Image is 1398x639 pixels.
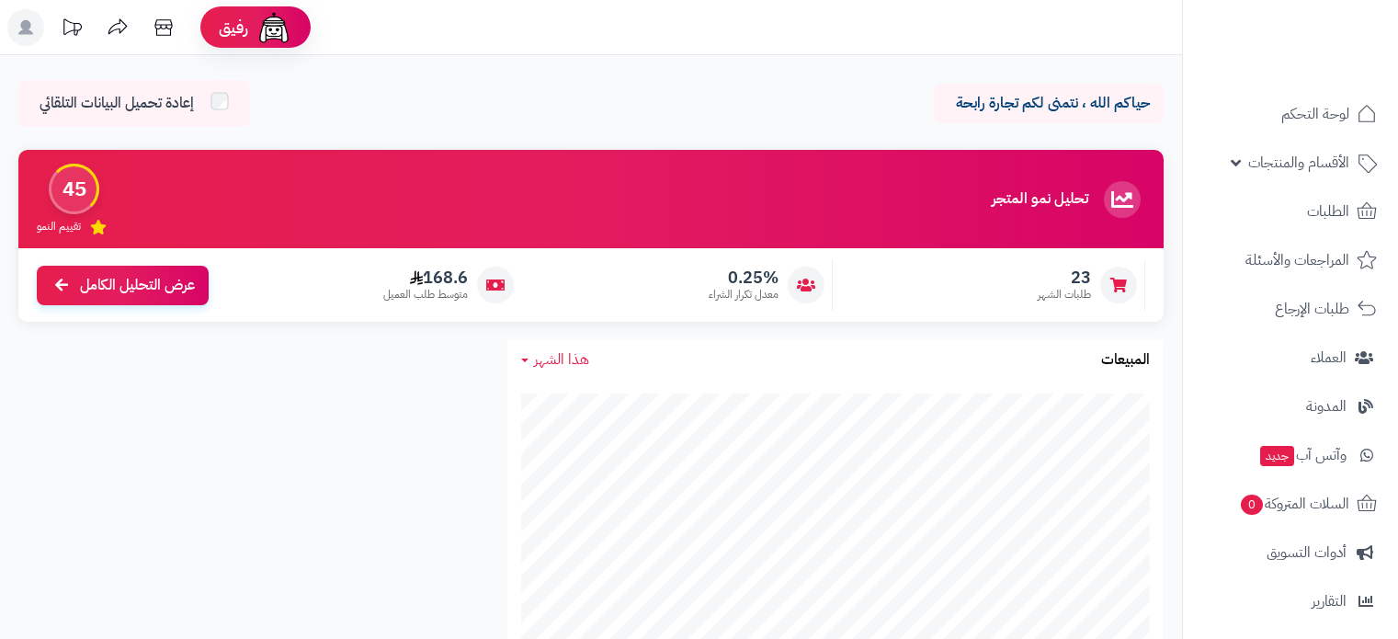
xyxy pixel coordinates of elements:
[1281,101,1349,127] span: لوحة التحكم
[1275,296,1349,322] span: طلبات الإرجاع
[49,9,95,51] a: تحديثات المنصة
[1267,540,1347,565] span: أدوات التسويق
[1312,588,1347,614] span: التقارير
[1038,268,1091,288] span: 23
[383,268,468,288] span: 168.6
[992,191,1088,208] h3: تحليل نمو المتجر
[37,219,81,234] span: تقييم النمو
[1194,579,1387,623] a: التقارير
[383,287,468,302] span: متوسط طلب العميل
[1258,442,1347,468] span: وآتس آب
[709,268,779,288] span: 0.25%
[1194,433,1387,477] a: وآتس آبجديد
[534,348,589,371] span: هذا الشهر
[1038,287,1091,302] span: طلبات الشهر
[1194,287,1387,331] a: طلبات الإرجاع
[40,93,194,114] span: إعادة تحميل البيانات التلقائي
[1101,352,1150,369] h3: المبيعات
[709,287,779,302] span: معدل تكرار الشراء
[948,93,1150,114] p: حياكم الله ، نتمنى لكم تجارة رابحة
[1245,247,1349,273] span: المراجعات والأسئلة
[256,9,292,46] img: ai-face.png
[1239,491,1349,517] span: السلات المتروكة
[1194,384,1387,428] a: المدونة
[37,266,209,305] a: عرض التحليل الكامل
[521,349,589,371] a: هذا الشهر
[219,17,248,39] span: رفيق
[1194,482,1387,526] a: السلات المتروكة0
[1307,199,1349,224] span: الطلبات
[1241,495,1263,515] span: 0
[1194,531,1387,575] a: أدوات التسويق
[1273,51,1381,90] img: logo-2.png
[1194,92,1387,136] a: لوحة التحكم
[1194,189,1387,234] a: الطلبات
[1248,150,1349,176] span: الأقسام والمنتجات
[1260,446,1294,466] span: جديد
[1311,345,1347,371] span: العملاء
[80,275,195,296] span: عرض التحليل الكامل
[1194,238,1387,282] a: المراجعات والأسئلة
[1306,394,1347,419] span: المدونة
[1194,336,1387,380] a: العملاء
